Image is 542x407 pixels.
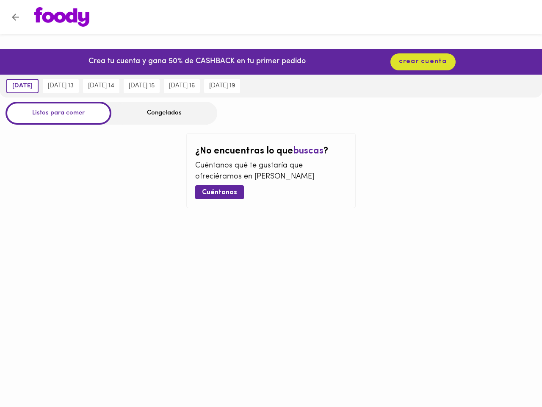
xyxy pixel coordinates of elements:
span: [DATE] [12,82,33,90]
div: Congelados [111,102,217,124]
button: Cuéntanos [195,185,244,199]
span: [DATE] 19 [209,82,235,90]
span: [DATE] 15 [129,82,155,90]
img: logo.png [34,7,89,27]
button: [DATE] 13 [43,79,79,93]
span: [DATE] 13 [48,82,74,90]
button: Volver [5,7,26,28]
div: Listos para comer [6,102,111,124]
p: Crea tu cuenta y gana 50% de CASHBACK en tu primer pedido [88,56,306,67]
button: [DATE] 15 [124,79,160,93]
button: [DATE] 14 [83,79,119,93]
span: Cuéntanos [202,189,237,197]
span: buscas [293,146,324,156]
button: [DATE] 16 [164,79,200,93]
p: Cuéntanos qué te gustaría que ofreciéramos en [PERSON_NAME] [195,161,347,182]
button: [DATE] [6,79,39,93]
span: crear cuenta [399,58,447,66]
span: [DATE] 16 [169,82,195,90]
button: crear cuenta [390,53,456,70]
span: [DATE] 14 [88,82,114,90]
button: [DATE] 19 [204,79,240,93]
h2: ¿No encuentras lo que ? [195,146,347,156]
